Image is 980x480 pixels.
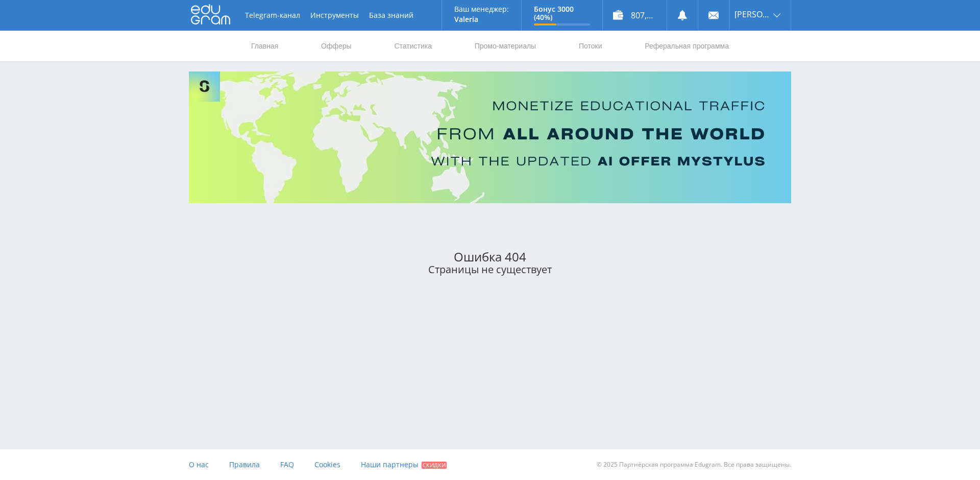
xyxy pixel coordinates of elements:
[280,449,294,480] a: FAQ
[361,449,447,480] a: Наши партнеры Скидки
[189,250,791,264] div: Ошибка 404
[454,15,509,23] p: Valeria
[250,31,279,61] a: Главная
[495,449,791,480] div: © 2025 Партнёрская программа Edugram. Все права защищены.
[189,460,209,469] span: О нас
[189,71,791,203] img: Banner
[393,31,433,61] a: Статистика
[229,460,260,469] span: Правила
[578,31,603,61] a: Потоки
[314,449,340,480] a: Cookies
[361,460,419,469] span: Наши партнеры
[314,460,340,469] span: Cookies
[644,31,730,61] a: Реферальная программа
[454,5,509,13] p: Ваш менеджер:
[422,462,447,469] span: Скидки
[534,5,590,21] p: Бонус 3000 (40%)
[229,449,260,480] a: Правила
[474,31,537,61] a: Промо-материалы
[280,460,294,469] span: FAQ
[734,10,770,18] span: [PERSON_NAME]
[189,449,209,480] a: О нас
[320,31,353,61] a: Офферы
[189,263,791,275] div: Страницы не существует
